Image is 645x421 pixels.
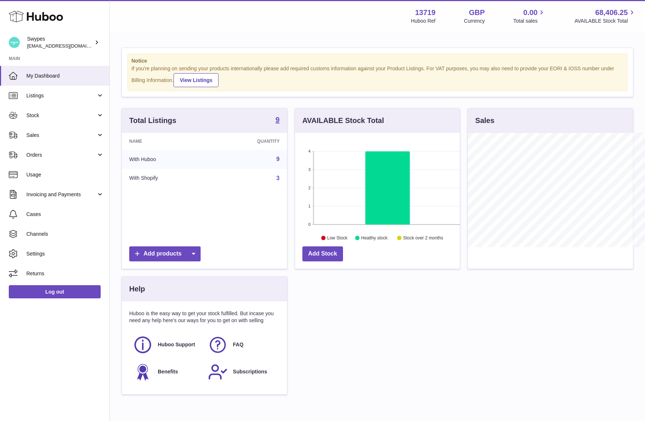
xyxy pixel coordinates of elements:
[574,8,636,25] a: 68,406.25 AVAILABLE Stock Total
[411,18,436,25] div: Huboo Ref
[211,133,287,150] th: Quantity
[158,341,195,348] span: Huboo Support
[208,335,276,355] a: FAQ
[26,270,104,277] span: Returns
[523,8,538,18] span: 0.00
[403,235,443,241] text: Stock over 2 months
[27,36,93,49] div: Swypes
[308,204,310,208] text: 1
[129,116,176,126] h3: Total Listings
[464,18,485,25] div: Currency
[122,150,211,169] td: With Huboo
[174,73,219,87] a: View Listings
[276,116,280,123] strong: 9
[469,8,485,18] strong: GBP
[574,18,636,25] span: AVAILABLE Stock Total
[26,250,104,257] span: Settings
[122,133,211,150] th: Name
[302,116,384,126] h3: AVAILABLE Stock Total
[308,222,310,227] text: 0
[513,18,546,25] span: Total sales
[9,37,20,48] img: hello@swypes.co.uk
[26,132,96,139] span: Sales
[129,310,280,324] p: Huboo is the easy way to get your stock fulfilled. But incase you need any help here's our ways f...
[133,335,201,355] a: Huboo Support
[158,368,178,375] span: Benefits
[208,362,276,382] a: Subscriptions
[276,116,280,125] a: 9
[26,191,96,198] span: Invoicing and Payments
[302,246,343,261] a: Add Stock
[27,43,108,49] span: [EMAIL_ADDRESS][DOMAIN_NAME]
[133,362,201,382] a: Benefits
[415,8,436,18] strong: 13719
[475,116,494,126] h3: Sales
[26,152,96,159] span: Orders
[276,175,280,181] a: 3
[26,72,104,79] span: My Dashboard
[308,149,310,153] text: 4
[26,211,104,218] span: Cases
[131,57,623,64] strong: Notice
[308,167,310,172] text: 3
[129,284,145,294] h3: Help
[26,171,104,178] span: Usage
[308,186,310,190] text: 2
[595,8,628,18] span: 68,406.25
[26,112,96,119] span: Stock
[131,65,623,87] div: If you're planning on sending your products internationally please add required customs informati...
[129,246,201,261] a: Add products
[513,8,546,25] a: 0.00 Total sales
[327,235,348,241] text: Low Stock
[276,156,280,162] a: 9
[233,341,243,348] span: FAQ
[122,169,211,188] td: With Shopify
[26,92,96,99] span: Listings
[361,235,388,241] text: Healthy stock
[233,368,267,375] span: Subscriptions
[9,285,101,298] a: Log out
[26,231,104,238] span: Channels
